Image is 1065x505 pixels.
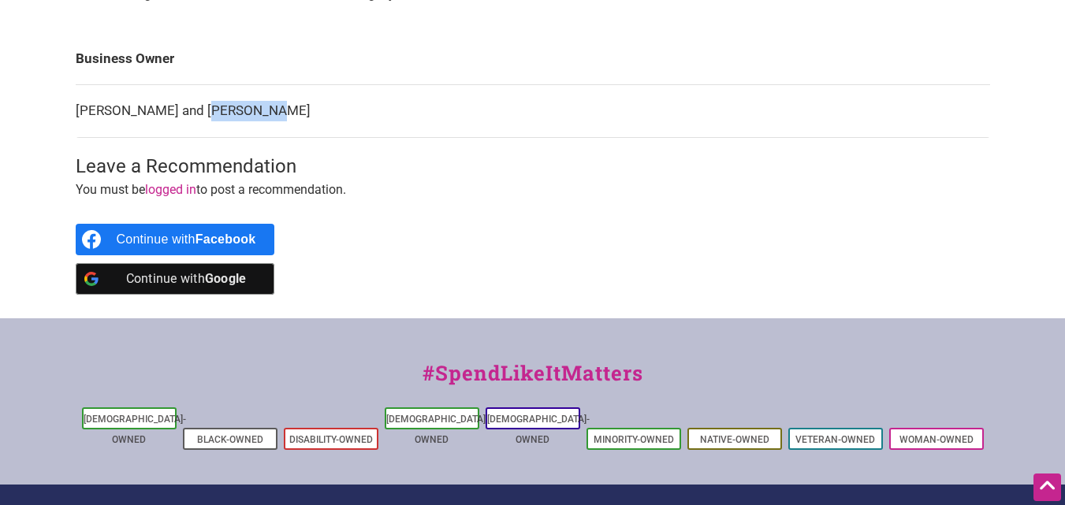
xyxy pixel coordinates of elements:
a: Black-Owned [197,434,263,445]
td: Business Owner [76,33,990,85]
a: logged in [145,182,196,197]
a: [DEMOGRAPHIC_DATA]-Owned [84,414,186,445]
a: Woman-Owned [899,434,974,445]
h3: Leave a Recommendation [76,154,990,180]
a: Disability-Owned [289,434,373,445]
a: Native-Owned [700,434,769,445]
a: [DEMOGRAPHIC_DATA]-Owned [487,414,590,445]
a: Continue with <b>Facebook</b> [76,224,275,255]
a: Continue with <b>Google</b> [76,263,275,295]
td: [PERSON_NAME] and [PERSON_NAME] [76,85,990,138]
a: Veteran-Owned [795,434,875,445]
div: Scroll Back to Top [1033,473,1061,501]
div: Continue with [117,263,256,295]
p: You must be to post a recommendation. [76,180,990,200]
a: [DEMOGRAPHIC_DATA]-Owned [386,414,489,445]
div: Continue with [117,224,256,255]
a: Minority-Owned [594,434,674,445]
b: Google [205,271,247,286]
b: Facebook [195,232,256,246]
